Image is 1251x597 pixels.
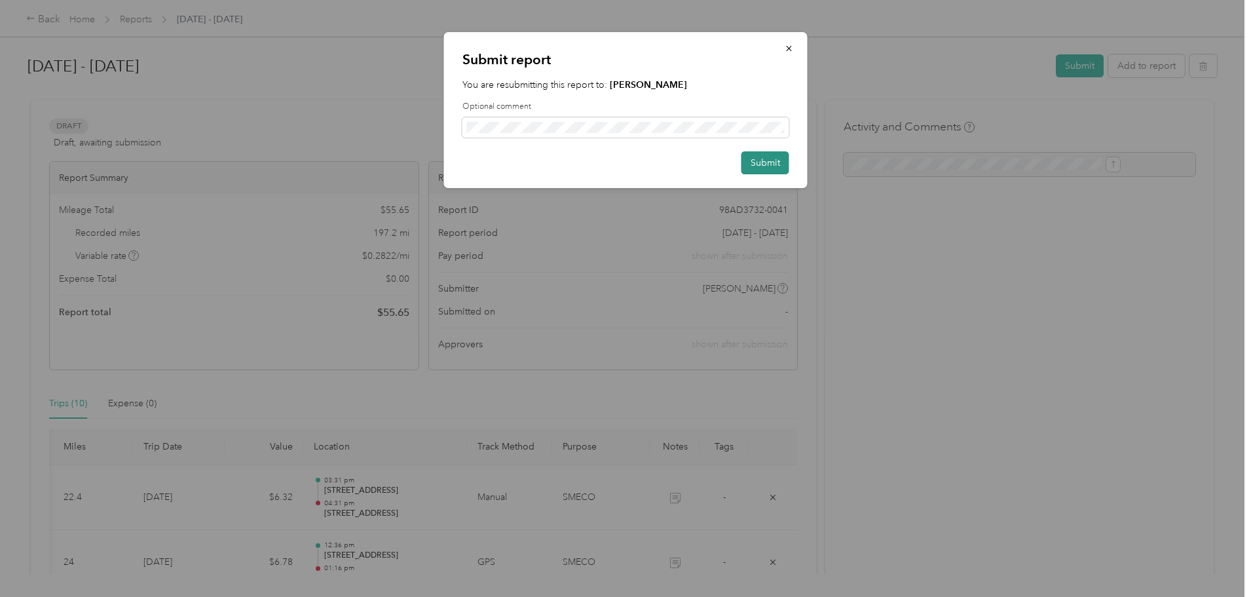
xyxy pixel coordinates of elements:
strong: [PERSON_NAME] [610,79,687,90]
p: You are resubmitting this report to: [462,78,789,92]
p: Submit report [462,50,789,69]
label: Optional comment [462,101,789,113]
iframe: Everlance-gr Chat Button Frame [1178,524,1251,597]
button: Submit [741,151,789,174]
